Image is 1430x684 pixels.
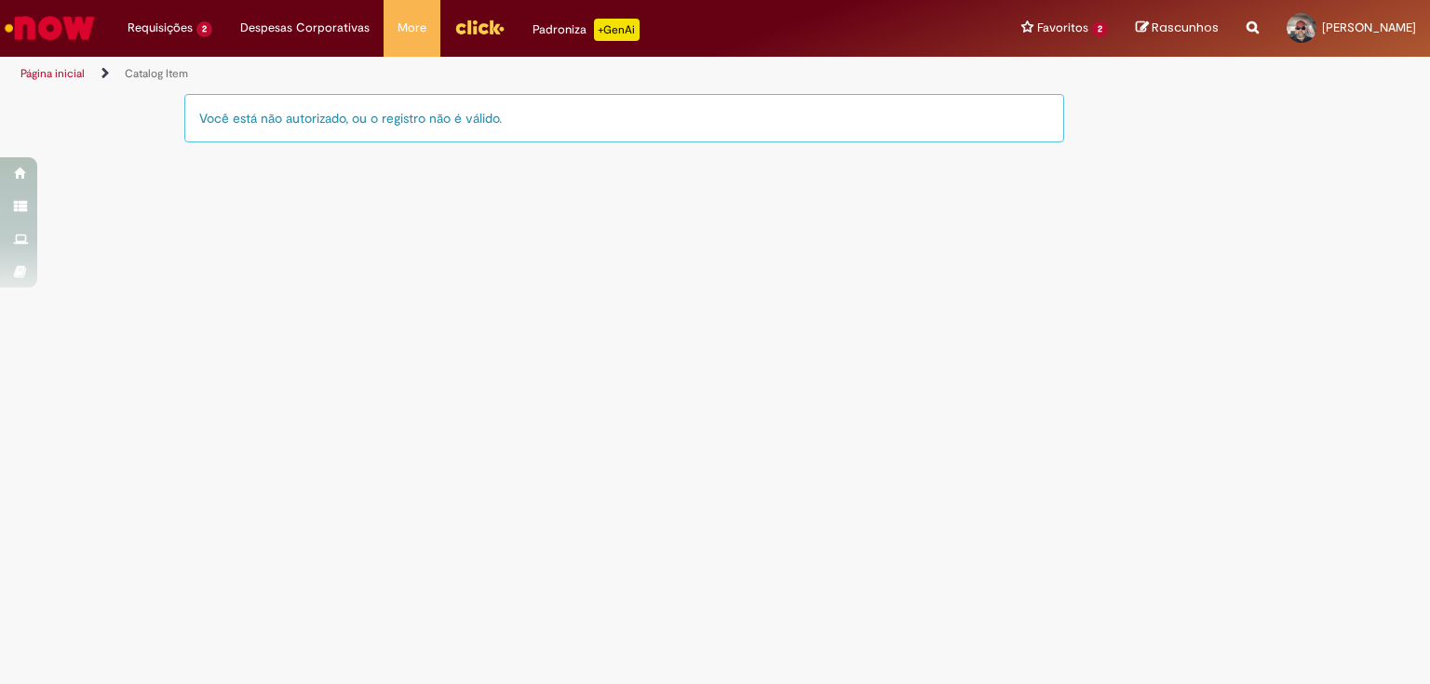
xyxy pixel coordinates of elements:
[14,57,939,91] ul: Trilhas de página
[2,9,98,47] img: ServiceNow
[398,19,426,37] span: More
[128,19,193,37] span: Requisições
[184,94,1064,142] div: Você está não autorizado, ou o registro não é válido.
[594,19,640,41] p: +GenAi
[20,66,85,81] a: Página inicial
[240,19,370,37] span: Despesas Corporativas
[196,21,212,37] span: 2
[1136,20,1219,37] a: Rascunhos
[1037,19,1088,37] span: Favoritos
[454,13,505,41] img: click_logo_yellow_360x200.png
[1322,20,1416,35] span: [PERSON_NAME]
[125,66,188,81] a: Catalog Item
[1092,21,1108,37] span: 2
[533,19,640,41] div: Padroniza
[1152,19,1219,36] span: Rascunhos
